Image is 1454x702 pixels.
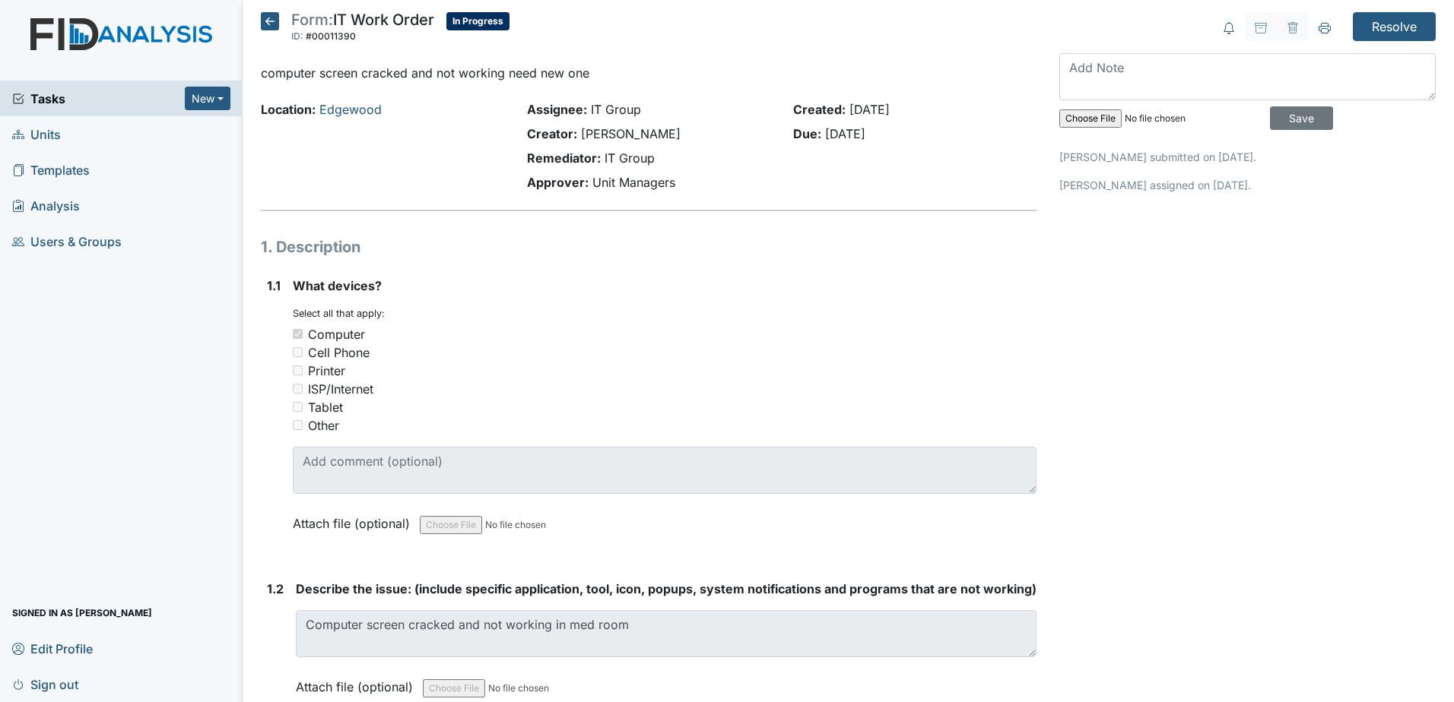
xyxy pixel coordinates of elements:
span: [DATE] [825,126,865,141]
span: IT Group [605,150,655,166]
label: Attach file (optional) [293,506,416,533]
span: Form: [291,11,333,29]
strong: Due: [793,126,821,141]
input: Tablet [293,402,303,412]
span: ID: [291,30,303,42]
div: Tablet [308,398,343,416]
div: Computer [308,325,365,343]
span: Describe the issue: (include specific application, tool, icon, popups, system notifications and p... [296,581,1037,596]
strong: Created: [793,102,846,117]
label: 1.2 [267,580,284,598]
input: Other [293,420,303,430]
span: Users & Groups [12,229,122,253]
div: ISP/Internet [308,380,373,398]
a: Tasks [12,90,185,108]
textarea: Computer screen cracked and not working in med room [296,610,1037,657]
div: Cell Phone [308,343,370,362]
span: [PERSON_NAME] [581,126,681,141]
span: Units [12,122,61,146]
span: [DATE] [849,102,890,117]
p: [PERSON_NAME] submitted on [DATE]. [1059,149,1436,165]
input: Cell Phone [293,347,303,357]
strong: Creator: [527,126,577,141]
span: Analysis [12,194,80,217]
span: In Progress [446,12,510,30]
span: #00011390 [306,30,356,42]
label: 1.1 [267,277,281,295]
div: IT Work Order [291,12,434,46]
a: Edgewood [319,102,382,117]
strong: Remediator: [527,150,601,166]
input: Printer [293,365,303,375]
div: Other [308,416,339,435]
input: Save [1270,106,1333,130]
strong: Location: [261,102,316,117]
small: Select all that apply: [293,308,385,319]
input: Computer [293,329,303,339]
input: ISP/Internet [293,384,303,394]
input: Resolve [1353,12,1436,41]
strong: Approver: [527,175,589,190]
label: Attach file (optional) [296,669,419,696]
strong: Assignee: [527,102,587,117]
h1: 1. Description [261,236,1037,258]
span: Sign out [12,672,78,696]
span: Edit Profile [12,637,93,660]
span: Signed in as [PERSON_NAME] [12,601,152,625]
p: computer screen cracked and not working need new one [261,64,1037,82]
p: [PERSON_NAME] assigned on [DATE]. [1059,177,1436,193]
button: New [185,87,230,110]
span: Unit Managers [592,175,675,190]
div: Printer [308,362,345,380]
span: What devices? [293,278,382,293]
span: IT Group [591,102,641,117]
span: Templates [12,158,90,182]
